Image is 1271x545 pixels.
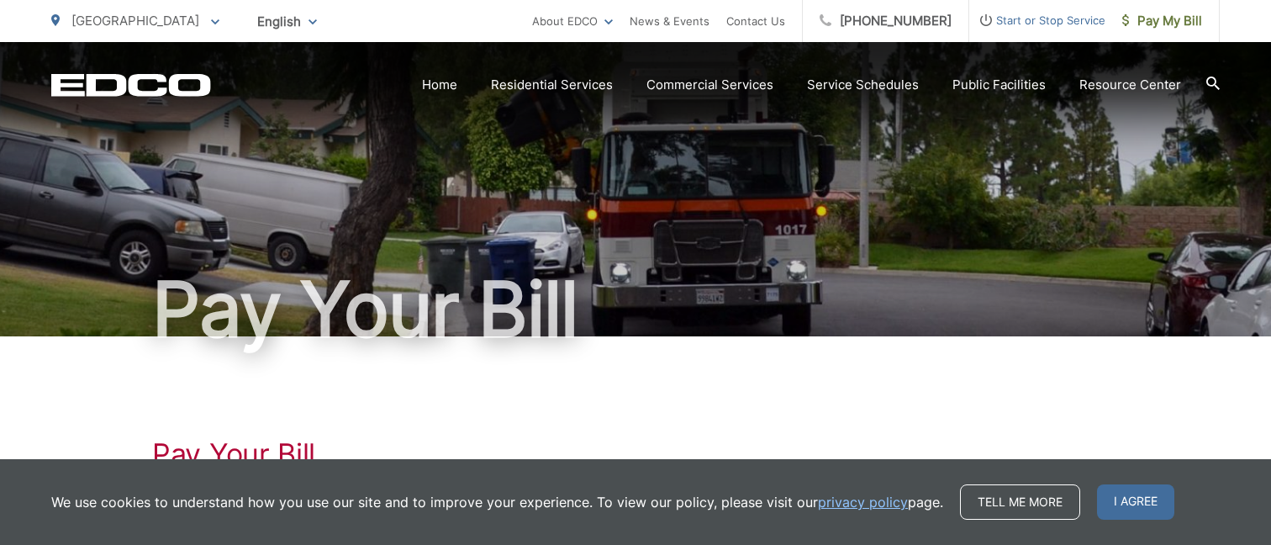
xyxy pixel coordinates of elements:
[152,437,1119,471] h1: Pay Your Bill
[1097,484,1174,520] span: I agree
[630,11,709,31] a: News & Events
[818,492,908,512] a: privacy policy
[51,492,943,512] p: We use cookies to understand how you use our site and to improve your experience. To view our pol...
[1079,75,1181,95] a: Resource Center
[807,75,919,95] a: Service Schedules
[960,484,1080,520] a: Tell me more
[952,75,1046,95] a: Public Facilities
[422,75,457,95] a: Home
[532,11,613,31] a: About EDCO
[726,11,785,31] a: Contact Us
[245,7,330,36] span: English
[1122,11,1202,31] span: Pay My Bill
[51,267,1220,352] h1: Pay Your Bill
[491,75,613,95] a: Residential Services
[646,75,773,95] a: Commercial Services
[51,73,211,97] a: EDCD logo. Return to the homepage.
[71,13,199,29] span: [GEOGRAPHIC_DATA]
